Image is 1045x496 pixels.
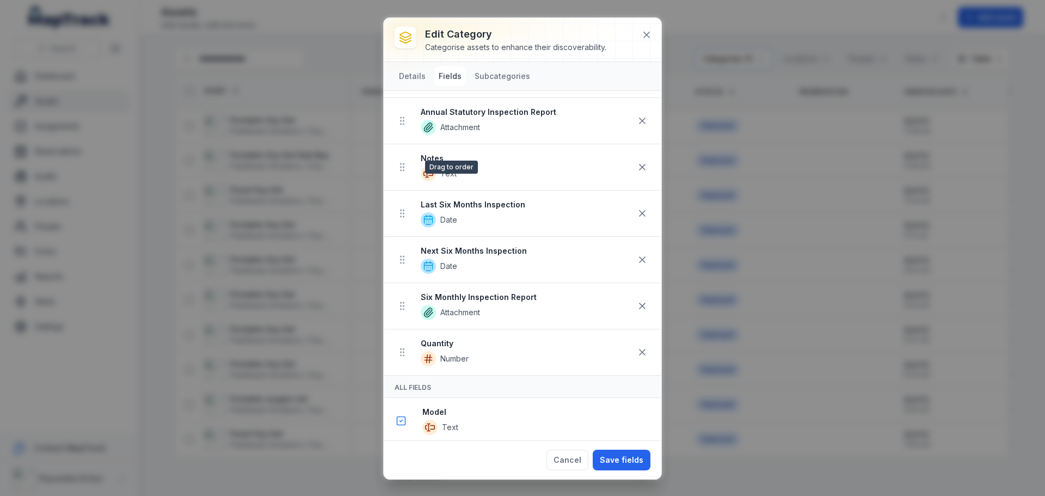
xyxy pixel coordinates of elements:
h3: Edit category [425,27,606,42]
span: Attachment [440,307,480,318]
span: Date [440,261,457,272]
button: Subcategories [470,66,534,86]
span: Number [440,353,469,364]
button: Fields [434,66,466,86]
strong: Next Six Months Inspection [421,246,632,256]
span: Date [440,215,457,225]
div: Categorise assets to enhance their discoverability. [425,42,606,53]
span: Text [442,422,458,433]
span: Text [440,168,457,179]
span: All Fields [395,383,431,391]
strong: Quantity [421,338,632,349]
strong: Annual Statutory Inspection Report [421,107,632,118]
button: Save fields [593,450,650,470]
strong: Last Six Months Inspection [421,199,632,210]
button: Cancel [546,450,588,470]
strong: Notes [421,153,632,164]
span: Drag to order [425,161,478,174]
strong: Model [422,407,652,418]
span: Attachment [440,122,480,133]
strong: Six Monthly Inspection Report [421,292,632,303]
button: Details [395,66,430,86]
